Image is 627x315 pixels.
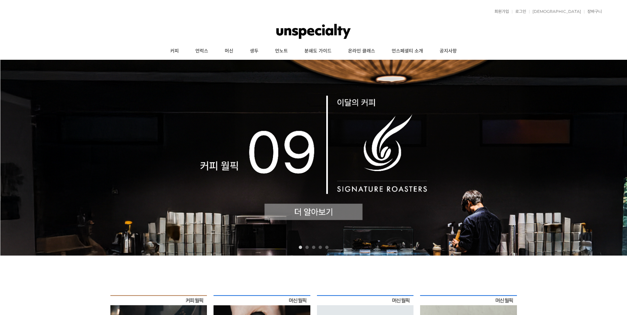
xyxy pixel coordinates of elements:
[529,10,581,14] a: [DEMOGRAPHIC_DATA]
[296,43,340,59] a: 분쇄도 가이드
[431,43,465,59] a: 공지사항
[325,246,329,249] a: 5
[276,21,351,41] img: 언스페셜티 몰
[187,43,216,59] a: 언럭스
[584,10,602,14] a: 장바구니
[162,43,187,59] a: 커피
[319,246,322,249] a: 4
[216,43,242,59] a: 머신
[512,10,526,14] a: 로그인
[340,43,383,59] a: 온라인 클래스
[267,43,296,59] a: 언노트
[491,10,509,14] a: 회원가입
[242,43,267,59] a: 생두
[299,246,302,249] a: 1
[312,246,315,249] a: 3
[383,43,431,59] a: 언스페셜티 소개
[305,246,309,249] a: 2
